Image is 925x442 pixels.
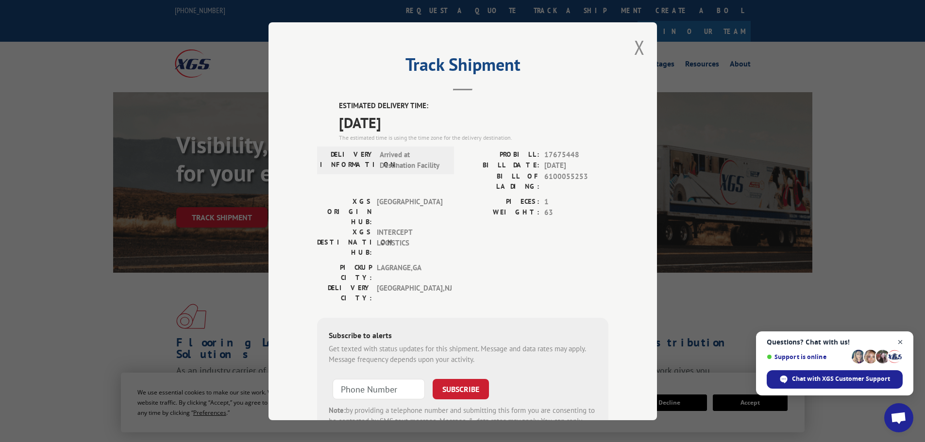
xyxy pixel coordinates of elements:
span: 63 [544,207,608,218]
span: Questions? Chat with us! [767,338,903,346]
input: Phone Number [333,378,425,399]
label: PIECES: [463,196,539,207]
span: Arrived at Destination Facility [380,149,445,171]
label: BILL OF LADING: [463,171,539,191]
label: WEIGHT: [463,207,539,218]
div: Open chat [884,403,913,432]
span: 17675448 [544,149,608,160]
label: XGS DESTINATION HUB: [317,227,372,257]
label: DELIVERY CITY: [317,282,372,303]
span: 6100055253 [544,171,608,191]
label: BILL DATE: [463,160,539,171]
label: XGS ORIGIN HUB: [317,196,372,227]
span: Chat with XGS Customer Support [792,375,890,383]
div: The estimated time is using the time zone for the delivery destination. [339,133,608,142]
button: SUBSCRIBE [433,378,489,399]
span: LAGRANGE , GA [377,262,442,282]
span: [GEOGRAPHIC_DATA] , NJ [377,282,442,303]
div: by providing a telephone number and submitting this form you are consenting to be contacted by SM... [329,405,597,438]
span: 1 [544,196,608,207]
div: Subscribe to alerts [329,329,597,343]
label: ESTIMATED DELIVERY TIME: [339,100,608,112]
span: [DATE] [544,160,608,171]
strong: Note: [329,405,346,414]
div: Chat with XGS Customer Support [767,370,903,389]
span: [GEOGRAPHIC_DATA] [377,196,442,227]
h2: Track Shipment [317,58,608,76]
label: DELIVERY INFORMATION: [320,149,375,171]
span: INTERCEPT LOGISTICS [377,227,442,257]
span: [DATE] [339,111,608,133]
div: Get texted with status updates for this shipment. Message and data rates may apply. Message frequ... [329,343,597,365]
label: PROBILL: [463,149,539,160]
span: Support is online [767,353,848,360]
span: Close chat [894,336,907,348]
button: Close modal [634,34,645,60]
label: PICKUP CITY: [317,262,372,282]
